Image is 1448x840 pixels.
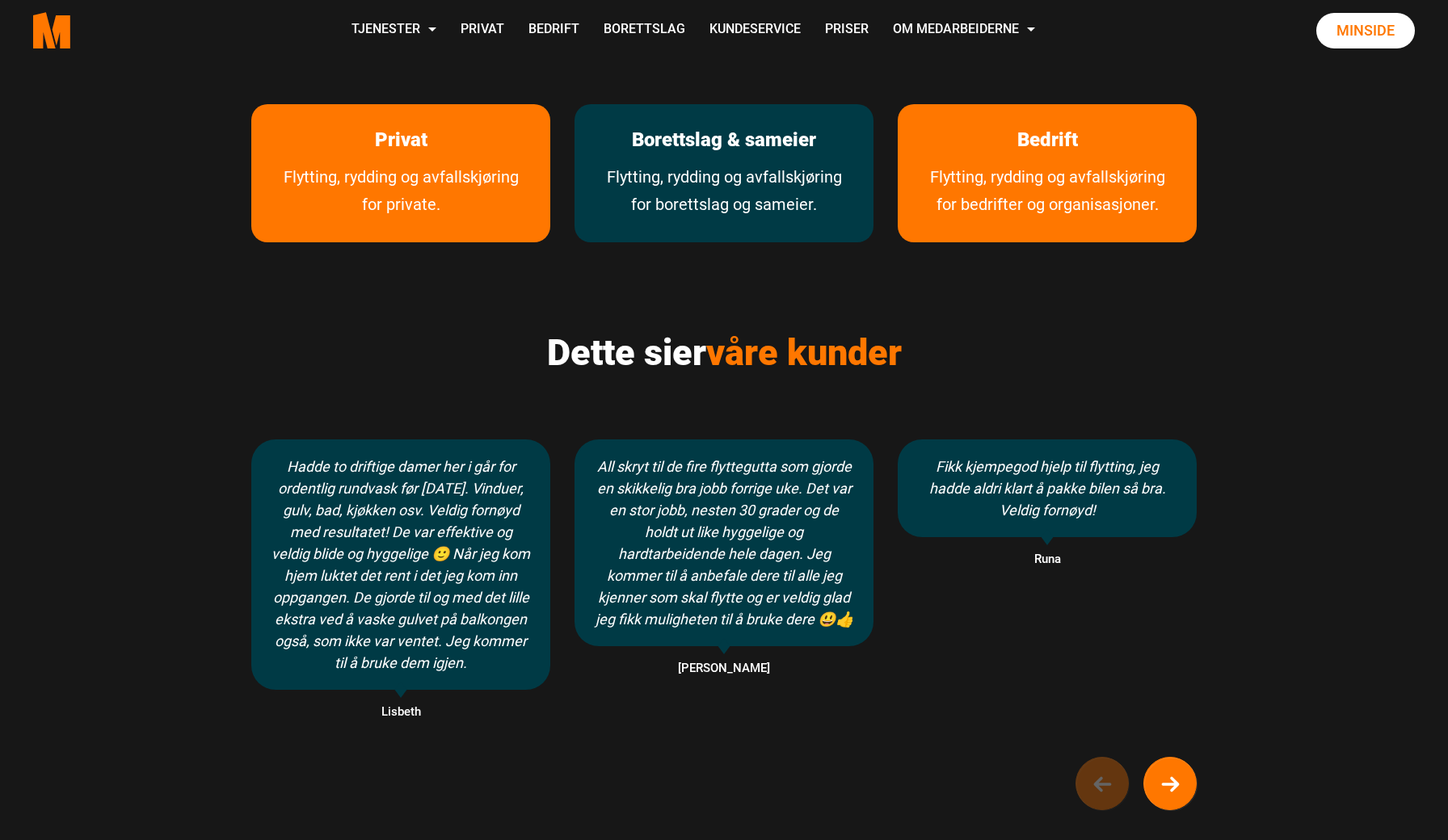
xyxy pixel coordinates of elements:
[251,439,550,690] div: Hadde to driftige damer her i går for ordentlig rundvask før [DATE]. Vinduer, gulv, bad, kjøkken ...
[251,702,550,723] span: Lisbeth
[1316,13,1415,48] a: Minside
[575,439,873,646] div: All skryt til de fire flyttegutta som gjorde en skikkelig bra jobb forrige uke. Det var en stor j...
[697,2,813,59] a: Kundeservice
[448,2,516,59] a: Privat
[516,2,591,59] a: Bedrift
[251,163,550,242] a: Flytting, rydding og avfallskjøring for private.
[706,331,902,374] span: våre kunder
[591,2,697,59] a: Borettslag
[251,331,1197,375] h2: Dette sier
[608,104,840,176] a: Les mer om Borettslag & sameier
[898,549,1197,570] span: Runa
[339,2,448,59] a: Tjenester
[813,2,881,59] a: Priser
[993,104,1102,176] a: les mer om Bedrift
[881,2,1047,59] a: Om Medarbeiderne
[1143,757,1197,810] a: Next button of carousel
[898,439,1197,537] div: Fikk kjempegod hjelp til flytting, jeg hadde aldri klart å pakke bilen så bra. Veldig fornøyd!
[351,104,452,176] a: les mer om Privat
[575,163,873,242] a: Tjenester for borettslag og sameier
[575,658,873,679] span: [PERSON_NAME]
[898,163,1197,242] a: Tjenester vi tilbyr bedrifter og organisasjoner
